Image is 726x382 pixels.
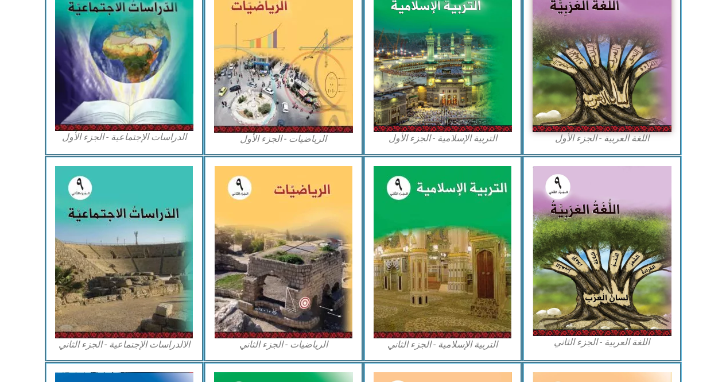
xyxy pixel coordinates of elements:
figcaption: الالدراسات الإجتماعية - الجزء الثاني [55,338,194,351]
figcaption: التربية الإسلامية - الجزء الأول [374,132,513,145]
figcaption: الدراسات الإجتماعية - الجزء الأول​ [55,131,194,144]
figcaption: الرياضيات - الجزء الأول​ [214,133,353,145]
figcaption: التربية الإسلامية - الجزء الثاني [374,338,513,351]
figcaption: اللغة العربية - الجزء الثاني [533,336,671,349]
figcaption: الرياضيات - الجزء الثاني [214,338,353,351]
figcaption: اللغة العربية - الجزء الأول​ [533,132,671,145]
